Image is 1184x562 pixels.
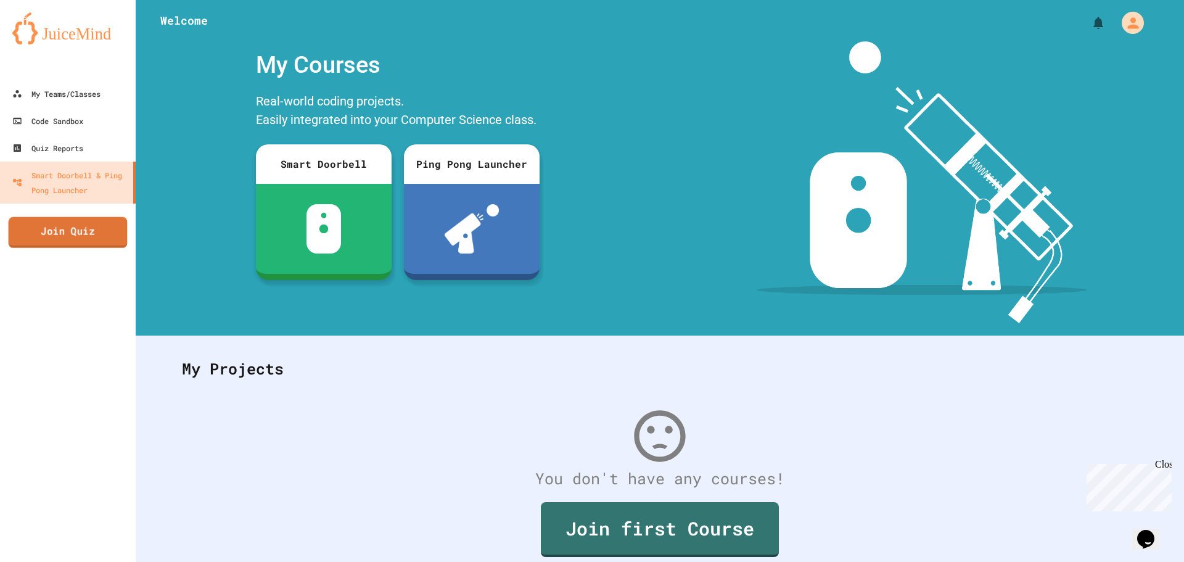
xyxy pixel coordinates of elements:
[9,217,128,248] a: Join Quiz
[170,345,1150,393] div: My Projects
[5,5,85,78] div: Chat with us now!Close
[250,41,546,89] div: My Courses
[12,86,101,101] div: My Teams/Classes
[404,144,540,184] div: Ping Pong Launcher
[541,502,779,557] a: Join first Course
[256,144,392,184] div: Smart Doorbell
[1132,513,1172,550] iframe: chat widget
[12,114,83,128] div: Code Sandbox
[1082,459,1172,511] iframe: chat widget
[12,168,128,197] div: Smart Doorbell & Ping Pong Launcher
[757,41,1087,323] img: banner-image-my-projects.png
[170,467,1150,490] div: You don't have any courses!
[1109,9,1147,37] div: My Account
[1068,12,1109,33] div: My Notifications
[306,204,342,254] img: sdb-white.svg
[445,204,499,254] img: ppl-with-ball.png
[250,89,546,135] div: Real-world coding projects. Easily integrated into your Computer Science class.
[12,12,123,44] img: logo-orange.svg
[12,141,83,155] div: Quiz Reports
